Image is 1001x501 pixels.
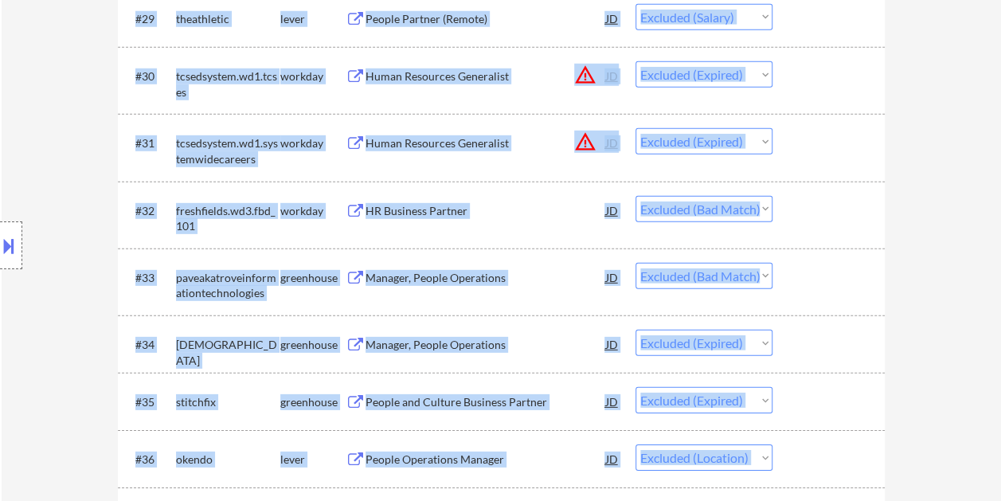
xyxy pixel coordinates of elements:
div: Human Resources Generalist [366,68,606,84]
div: okendo [176,452,280,468]
div: #29 [135,11,163,27]
div: HR Business Partner [366,203,606,219]
div: workday [280,203,346,219]
div: JD [604,263,620,292]
div: Manager, People Operations [366,337,606,353]
div: theathletic [176,11,280,27]
div: People Operations Manager [366,452,606,468]
div: People and Culture Business Partner [366,394,606,410]
button: warning_amber [574,64,596,86]
div: lever [280,11,346,27]
div: greenhouse [280,270,346,286]
div: workday [280,135,346,151]
div: lever [280,452,346,468]
div: greenhouse [280,394,346,410]
div: JD [604,128,620,157]
div: #36 [135,452,163,468]
div: stitchfix [176,394,280,410]
div: workday [280,68,346,84]
div: JD [604,330,620,358]
div: Manager, People Operations [366,270,606,286]
div: JD [604,4,620,33]
div: tcsedsystem.wd1.tcses [176,68,280,100]
div: JD [604,387,620,416]
button: warning_amber [574,131,596,153]
div: JD [604,444,620,473]
div: greenhouse [280,337,346,353]
div: #30 [135,68,163,84]
div: JD [604,61,620,90]
div: JD [604,196,620,225]
div: People Partner (Remote) [366,11,606,27]
div: #35 [135,394,163,410]
div: Human Resources Generalist [366,135,606,151]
